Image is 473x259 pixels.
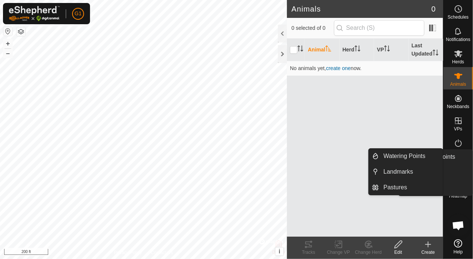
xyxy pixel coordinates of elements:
th: Last Updated [409,39,443,61]
th: Animal [305,39,339,61]
span: 0 [432,3,436,15]
li: Watering Points [369,149,443,164]
li: Pastures [369,180,443,195]
a: Landmarks [379,164,443,179]
a: Pastures [379,180,443,195]
span: i [279,248,280,255]
button: i [275,247,284,256]
span: Animals [450,82,466,86]
div: Create [413,249,443,256]
th: VP [374,39,408,61]
a: Help [443,236,473,257]
span: Schedules [448,15,469,19]
button: – [3,49,12,58]
button: Reset Map [3,27,12,36]
li: Landmarks [369,164,443,179]
span: Heatmap [449,194,467,198]
div: Change Herd [353,249,383,256]
h2: Animals [291,4,432,13]
td: No animals yet, now. [287,61,443,76]
p-sorticon: Activate to sort [433,51,439,57]
div: Edit [383,249,413,256]
span: Watering Points [384,152,426,161]
a: Contact Us [151,249,173,256]
p-sorticon: Activate to sort [297,47,303,53]
p-sorticon: Activate to sort [384,47,390,53]
span: Pastures [384,183,407,192]
p-sorticon: Activate to sort [355,47,361,53]
button: + [3,39,12,48]
div: Change VP [324,249,353,256]
div: Open chat [447,214,470,237]
th: Herd [340,39,374,61]
a: Privacy Policy [114,249,142,256]
span: Help [454,250,463,254]
input: Search (S) [334,20,424,36]
img: Gallagher Logo [9,6,60,21]
span: Notifications [446,37,470,42]
div: Tracks [294,249,324,256]
span: create one [326,65,351,71]
p-sorticon: Activate to sort [325,47,331,53]
a: Watering Points [379,149,443,164]
span: Neckbands [447,104,469,109]
span: G1 [75,10,82,18]
span: VPs [454,127,462,131]
span: Herds [452,60,464,64]
button: Map Layers [16,27,25,36]
span: Landmarks [384,167,413,176]
span: 0 selected of 0 [291,24,334,32]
